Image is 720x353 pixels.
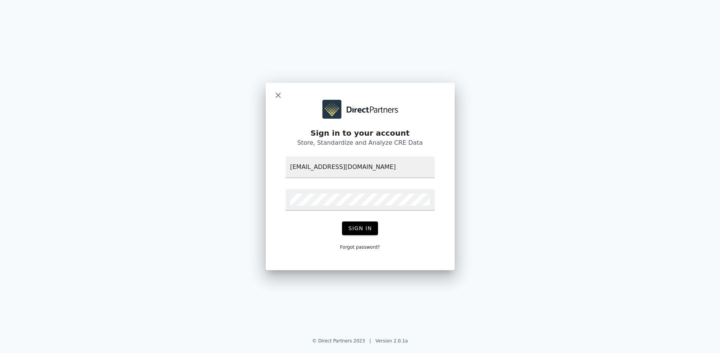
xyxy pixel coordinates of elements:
div: Store, Standardize and Analyze CRE Data [297,138,423,147]
a: © Direct Partners 2023 [312,338,365,344]
img: Nalu [322,100,398,119]
span: Sign In [348,225,372,231]
a: Version 2.0.1a [375,338,408,344]
span: | [369,338,371,344]
button: Sign In [342,221,378,235]
p: Forgot password? [340,244,380,250]
input: Email [290,161,430,173]
div: Sign in to your account [297,128,423,138]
